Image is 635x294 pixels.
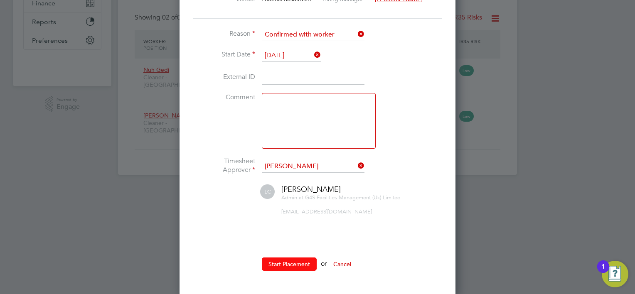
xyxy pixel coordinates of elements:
button: Open Resource Center, 1 new notification [602,261,628,287]
span: G4S Facilities Management (Uk) Limited [305,194,401,201]
span: Admin at [281,194,303,201]
div: 1 [601,267,605,277]
input: Select one [262,49,321,62]
label: Reason [193,29,255,38]
input: Select one [262,29,364,41]
input: Search for... [262,160,364,173]
span: [PERSON_NAME] [281,184,341,194]
li: or [193,257,442,279]
label: External ID [193,73,255,81]
button: Start Placement [262,257,317,271]
label: Start Date [193,50,255,59]
label: Timesheet Approver [193,157,255,174]
button: Cancel [327,257,358,271]
span: [EMAIL_ADDRESS][DOMAIN_NAME] [281,208,372,215]
label: Comment [193,93,255,102]
span: LC [260,184,275,199]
